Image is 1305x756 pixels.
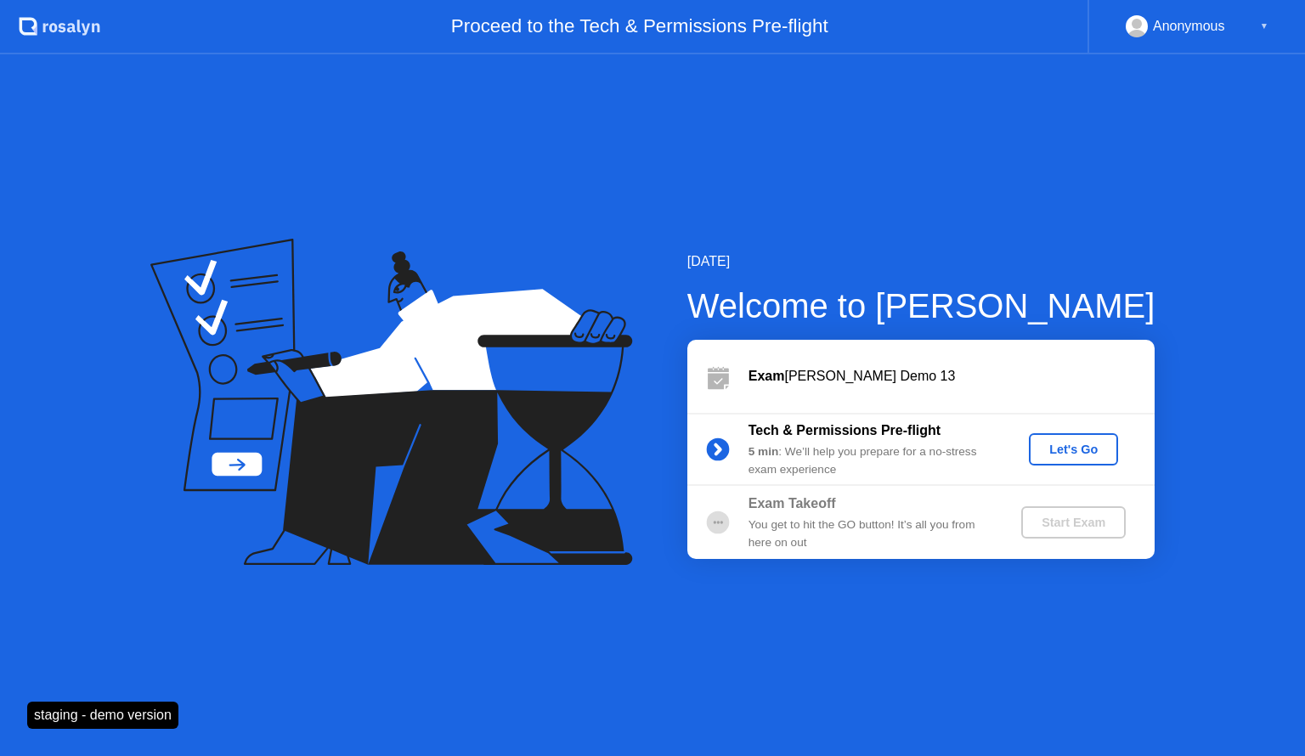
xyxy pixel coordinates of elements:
div: staging - demo version [27,702,178,729]
b: 5 min [749,445,779,458]
button: Start Exam [1021,506,1126,539]
div: Start Exam [1028,516,1119,529]
div: Anonymous [1153,15,1225,37]
div: You get to hit the GO button! It’s all you from here on out [749,516,993,551]
div: Let's Go [1036,443,1111,456]
div: ▼ [1260,15,1268,37]
button: Let's Go [1029,433,1118,465]
div: : We’ll help you prepare for a no-stress exam experience [749,443,993,478]
b: Tech & Permissions Pre-flight [749,423,941,437]
div: Welcome to [PERSON_NAME] [687,280,1155,331]
div: [DATE] [687,251,1155,272]
b: Exam [749,369,785,383]
div: [PERSON_NAME] Demo 13 [749,366,1155,386]
b: Exam Takeoff [749,496,836,511]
